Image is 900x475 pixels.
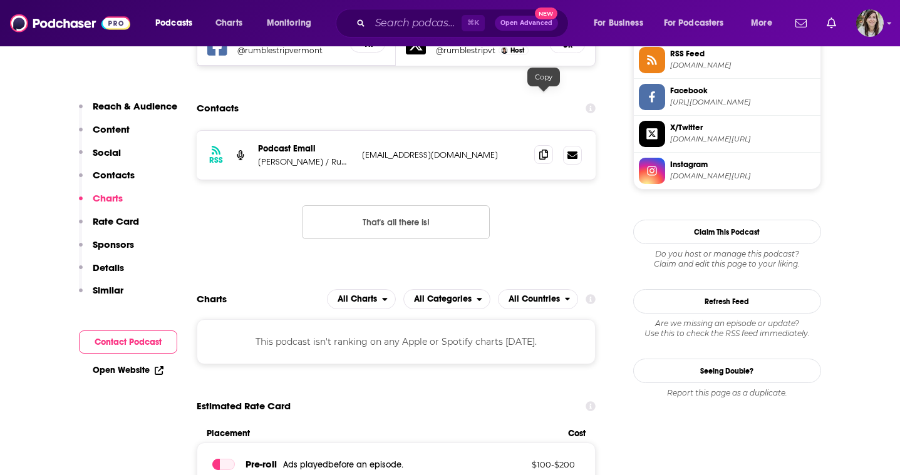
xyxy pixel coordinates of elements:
[633,249,821,259] span: Do you host or manage this podcast?
[639,121,815,147] a: X/Twitter[DOMAIN_NAME][URL]
[79,262,124,285] button: Details
[585,13,659,33] button: open menu
[639,84,815,110] a: Facebook[URL][DOMAIN_NAME]
[639,158,815,184] a: Instagram[DOMAIN_NAME][URL]
[670,98,815,107] span: https://www.facebook.com/rumblestripvermont
[258,143,352,154] p: Podcast Email
[362,150,525,160] p: [EMAIL_ADDRESS][DOMAIN_NAME]
[246,458,277,470] span: Pre -roll
[501,47,508,54] img: Erica Heilman
[500,20,552,26] span: Open Advanced
[664,14,724,32] span: For Podcasters
[327,289,396,309] h2: Platforms
[327,289,396,309] button: open menu
[856,9,884,37] span: Logged in as devinandrade
[79,169,135,192] button: Contacts
[79,123,130,146] button: Content
[207,13,250,33] a: Charts
[856,9,884,37] img: User Profile
[93,284,123,296] p: Similar
[79,284,123,307] button: Similar
[283,459,403,470] span: Ads played before an episode .
[742,13,788,33] button: open menu
[10,11,130,35] img: Podchaser - Follow, Share and Rate Podcasts
[93,146,121,158] p: Social
[79,100,177,123] button: Reach & Audience
[197,293,227,305] h2: Charts
[633,388,821,398] div: Report this page as a duplicate.
[510,46,524,54] span: Host
[670,159,815,170] span: Instagram
[568,428,586,439] span: Cost
[197,319,596,364] div: This podcast isn't ranking on any Apple or Spotify charts [DATE].
[79,192,123,215] button: Charts
[93,192,123,204] p: Charts
[197,394,291,418] span: Estimated Rate Card
[403,289,490,309] button: open menu
[670,171,815,181] span: instagram.com/rumblestripvermont
[79,146,121,170] button: Social
[93,365,163,375] a: Open Website
[93,215,139,227] p: Rate Card
[79,330,177,354] button: Contact Podcast
[633,359,821,383] a: Seeing Double?
[93,169,135,181] p: Contacts
[633,220,821,244] button: Claim This Podcast
[527,68,560,86] div: Copy
[414,295,472,304] span: All Categories
[498,289,579,309] button: open menu
[258,13,328,33] button: open menu
[79,238,134,262] button: Sponsors
[509,295,560,304] span: All Countries
[670,135,815,144] span: twitter.com/rumblestripvt
[670,122,815,133] span: X/Twitter
[633,249,821,269] div: Claim and edit this page to your liking.
[498,289,579,309] h2: Countries
[594,14,643,32] span: For Business
[370,13,462,33] input: Search podcasts, credits, & more...
[207,428,558,439] span: Placement
[338,295,377,304] span: All Charts
[267,14,311,32] span: Monitoring
[93,123,130,135] p: Content
[209,155,223,165] h3: RSS
[403,289,490,309] h2: Categories
[751,14,772,32] span: More
[93,238,134,250] p: Sponsors
[197,96,239,120] h2: Contacts
[93,262,124,273] p: Details
[79,215,139,238] button: Rate Card
[258,156,352,167] p: [PERSON_NAME] / Rumble Strip
[495,16,558,31] button: Open AdvancedNew
[790,13,812,34] a: Show notifications dropdown
[670,85,815,96] span: Facebook
[436,46,495,55] a: @rumblestripvt
[633,289,821,314] button: Refresh Feed
[237,46,341,55] a: @rumblestripvermont
[656,13,742,33] button: open menu
[302,205,490,239] button: Nothing here.
[639,47,815,73] a: RSS Feed[DOMAIN_NAME]
[494,459,575,469] p: $ 100 - $ 200
[155,14,192,32] span: Podcasts
[215,14,242,32] span: Charts
[633,319,821,339] div: Are we missing an episode or update? Use this to check the RSS feed immediately.
[535,8,557,19] span: New
[822,13,841,34] a: Show notifications dropdown
[462,15,485,31] span: ⌘ K
[93,100,177,112] p: Reach & Audience
[670,61,815,70] span: feeds.simplecast.com
[670,48,815,59] span: RSS Feed
[348,9,581,38] div: Search podcasts, credits, & more...
[856,9,884,37] button: Show profile menu
[147,13,209,33] button: open menu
